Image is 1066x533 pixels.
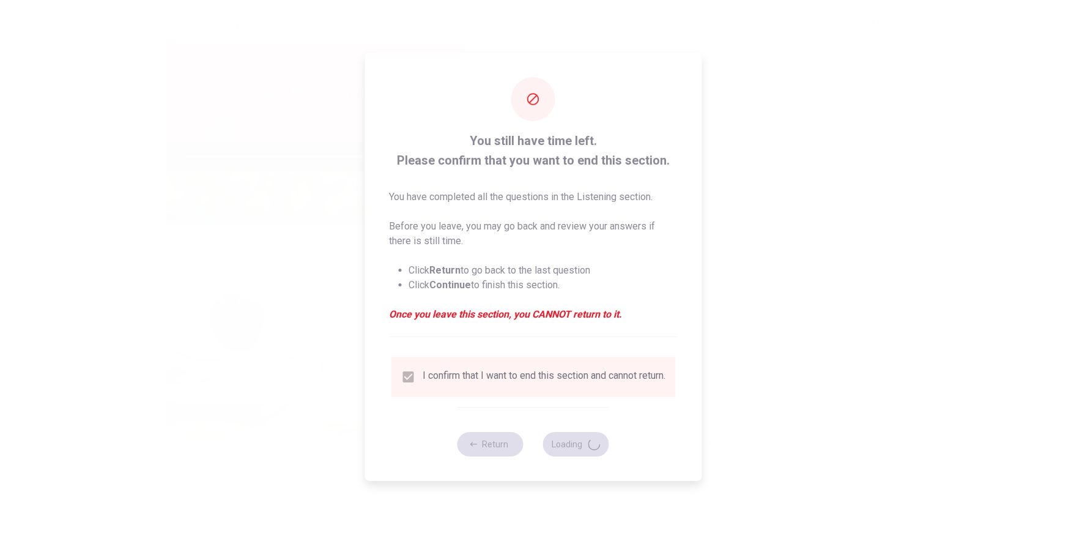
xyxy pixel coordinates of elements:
[389,131,677,170] span: You still have time left. Please confirm that you want to end this section.
[429,279,471,291] strong: Continue
[409,263,677,278] li: Click to go back to the last question
[423,370,665,384] div: I confirm that I want to end this section and cannot return.
[429,264,461,276] strong: Return
[389,307,677,322] em: Once you leave this section, you CANNOT return to it.
[543,432,609,457] button: Loading
[409,278,677,293] li: Click to finish this section.
[457,432,524,457] button: Return
[389,219,677,248] p: Before you leave, you may go back and review your answers if there is still time.
[389,190,677,204] p: You have completed all the questions in the Listening section.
